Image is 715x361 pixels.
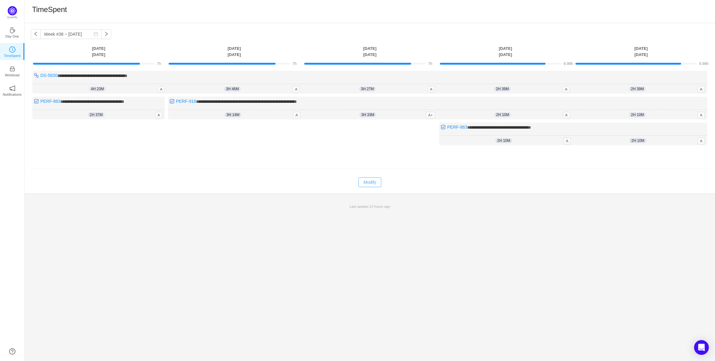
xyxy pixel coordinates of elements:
[32,5,67,14] h1: TimeSpent
[494,86,511,91] span: 2h 39m
[629,138,646,143] span: 2h 10m
[358,177,381,187] button: Modify
[694,340,709,355] div: Open Intercom Messenger
[7,15,18,20] p: Quantify
[292,62,296,66] span: 7h
[9,348,15,355] a: icon: question-circle
[9,46,15,53] i: icon: clock-circle
[9,85,15,91] i: icon: notification
[302,45,438,58] th: [DATE] [DATE]
[94,32,98,36] i: icon: calendar
[629,112,646,117] span: 2h 10m
[427,86,435,93] span: A
[428,62,432,66] span: 7h
[697,86,705,93] span: A
[426,112,435,118] span: A+
[9,87,15,93] a: icon: notificationNotifications
[495,138,512,143] span: 2h 10m
[157,86,165,93] span: A
[5,72,19,78] p: Workload
[176,99,196,104] a: PERF-916
[31,45,166,58] th: [DATE] [DATE]
[4,53,21,58] p: TimeSpent
[9,66,15,72] i: icon: inbox
[9,29,15,35] a: icon: coffeeDay One
[293,112,300,118] span: A
[697,112,705,118] span: A
[292,86,300,93] span: A
[34,99,39,104] img: 10318
[359,86,376,91] span: 3h 27m
[563,112,570,118] span: A
[3,92,22,97] p: Notifications
[349,204,390,208] span: Last update:
[564,62,573,66] span: 6.98h
[40,99,60,104] a: PERF-863
[447,125,467,130] a: PERF-863
[9,68,15,74] a: icon: inboxWorkload
[5,34,19,39] p: Day One
[438,45,573,58] th: [DATE] [DATE]
[166,45,302,58] th: [DATE] [DATE]
[31,29,41,39] button: icon: left
[8,6,17,15] img: Quantify
[441,125,446,130] img: 10318
[170,99,174,104] img: 10318
[494,112,511,117] span: 2h 10m
[359,112,376,117] span: 3h 33m
[101,29,111,39] button: icon: right
[369,204,390,208] span: 13 hours ago
[40,73,57,78] a: DS-5830
[699,62,709,66] span: 6.98h
[9,27,15,33] i: icon: coffee
[88,112,104,117] span: 2h 37m
[157,62,161,66] span: 7h
[155,112,162,118] span: A
[34,73,39,78] img: 10316
[225,112,241,117] span: 3h 14m
[40,29,102,39] input: Select a week
[89,86,106,91] span: 4h 23m
[697,138,705,144] span: A
[629,86,646,91] span: 2h 39m
[562,86,570,93] span: A
[573,45,709,58] th: [DATE] [DATE]
[224,86,241,91] span: 3h 46m
[9,48,15,54] a: icon: clock-circleTimeSpent
[563,138,571,144] span: A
